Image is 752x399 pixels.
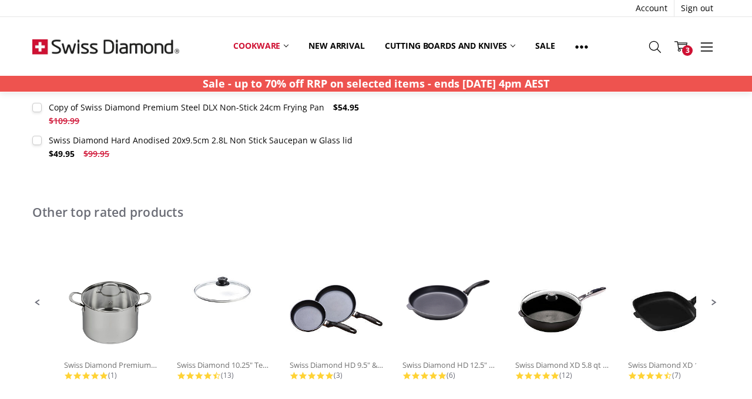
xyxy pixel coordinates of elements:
a: Swiss Diamond XD 11" x 11" Nonstick... [628,263,722,370]
div: Swiss Diamond HD 12.5" Nonstick Fry... [402,360,496,370]
a: Swiss Diamond XD 5.8 qt Nonstick... [515,263,609,370]
h2: Other top rated products [32,207,720,217]
div: 12 Total Reviews [515,370,609,380]
div: 6 Total Reviews [402,370,496,380]
div: Swiss Diamond XD 11" x 11" Nonstick... [628,360,722,370]
div: 3 Total Reviews [290,370,384,380]
a: Show All [565,33,598,59]
div: 1 Total Reviews [64,370,158,380]
a: Sale [525,33,565,59]
a: Cutting boards and knives [375,33,526,59]
a: Swiss Diamond 10.25" Tempered Glass... [177,263,271,370]
span: $99.95 [83,148,109,159]
div: Swiss Diamond HD 9.5" & 11"... [290,360,384,370]
div: Swiss Diamond XD 5.8 qt Nonstick... [515,360,609,370]
div: 7 Total Reviews [628,370,722,380]
span: 3 [682,45,693,56]
div: Copy of Swiss Diamond Premium Steel DLX Non-Stick 24cm Frying Pan [49,102,324,113]
a: Swiss Diamond HD 12.5" Nonstick Fry... [402,263,496,370]
a: Cookware [223,33,298,59]
span: Next Promoted Products Page [709,297,720,308]
img: Free Shipping On Every Order [32,17,179,76]
div: Swiss Diamond Premium Steel DLX 7.6... [64,360,158,370]
span: $109.99 [49,115,79,126]
a: New arrival [298,33,374,59]
div: Swiss Diamond 10.25" Tempered Glass... [177,360,271,370]
a: 3 [668,32,694,61]
strong: Sale - up to 70% off RRP on selected items - ends [DATE] 4pm AEST [203,76,549,90]
div: Swiss Diamond Hard Anodised 20x9.5cm 2.8L Non Stick Saucepan w Glass lid [49,135,352,146]
span: $49.95 [49,148,75,159]
span: Previous Promoted Products Page [32,297,43,308]
span: $54.95 [333,102,359,113]
div: 13 Total Reviews [177,370,271,380]
a: Swiss Diamond Premium Steel DLX 7.6... [64,263,158,370]
a: Swiss Diamond HD 9.5" & 11"... [290,263,384,370]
